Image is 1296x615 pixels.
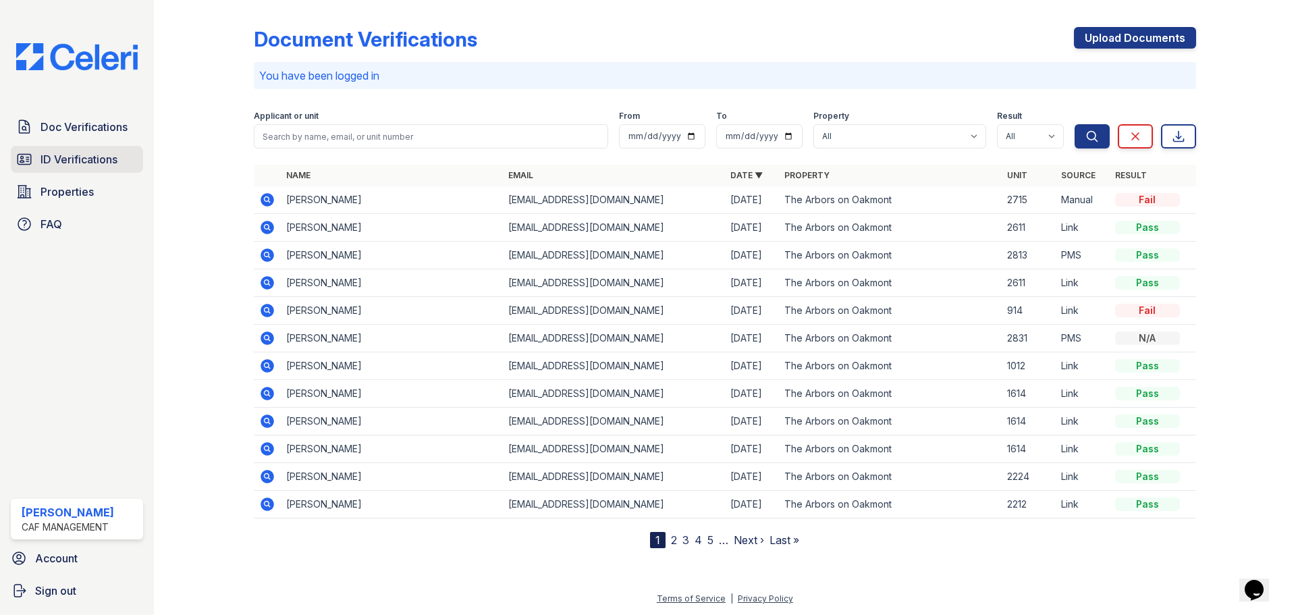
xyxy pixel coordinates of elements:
[5,545,148,572] a: Account
[1115,470,1180,483] div: Pass
[1115,415,1180,428] div: Pass
[40,216,62,232] span: FAQ
[22,520,114,534] div: CAF Management
[11,178,143,205] a: Properties
[650,532,666,548] div: 1
[1115,193,1180,207] div: Fail
[725,491,779,518] td: [DATE]
[1115,442,1180,456] div: Pass
[1115,304,1180,317] div: Fail
[1056,491,1110,518] td: Link
[725,435,779,463] td: [DATE]
[779,242,1001,269] td: The Arbors on Oakmont
[1115,359,1180,373] div: Pass
[281,352,503,380] td: [PERSON_NAME]
[725,186,779,214] td: [DATE]
[1007,170,1027,180] a: Unit
[716,111,727,122] label: To
[1056,186,1110,214] td: Manual
[22,504,114,520] div: [PERSON_NAME]
[11,211,143,238] a: FAQ
[281,463,503,491] td: [PERSON_NAME]
[738,593,793,604] a: Privacy Policy
[1115,170,1147,180] a: Result
[997,111,1022,122] label: Result
[1115,221,1180,234] div: Pass
[5,43,148,70] img: CE_Logo_Blue-a8612792a0a2168367f1c8372b55b34899dd931a85d93a1a3d3e32e68fde9ad4.png
[1056,269,1110,297] td: Link
[1115,387,1180,400] div: Pass
[682,533,689,547] a: 3
[503,297,725,325] td: [EMAIL_ADDRESS][DOMAIN_NAME]
[281,408,503,435] td: [PERSON_NAME]
[725,214,779,242] td: [DATE]
[40,119,128,135] span: Doc Verifications
[769,533,799,547] a: Last »
[779,380,1001,408] td: The Arbors on Oakmont
[1056,463,1110,491] td: Link
[503,463,725,491] td: [EMAIL_ADDRESS][DOMAIN_NAME]
[779,435,1001,463] td: The Arbors on Oakmont
[779,352,1001,380] td: The Arbors on Oakmont
[281,214,503,242] td: [PERSON_NAME]
[254,124,608,149] input: Search by name, email, or unit number
[254,111,319,122] label: Applicant or unit
[11,146,143,173] a: ID Verifications
[1056,380,1110,408] td: Link
[1002,380,1056,408] td: 1614
[779,269,1001,297] td: The Arbors on Oakmont
[281,491,503,518] td: [PERSON_NAME]
[1056,325,1110,352] td: PMS
[1056,214,1110,242] td: Link
[779,491,1001,518] td: The Arbors on Oakmont
[281,186,503,214] td: [PERSON_NAME]
[779,186,1001,214] td: The Arbors on Oakmont
[35,550,78,566] span: Account
[35,583,76,599] span: Sign out
[281,325,503,352] td: [PERSON_NAME]
[286,170,310,180] a: Name
[1002,214,1056,242] td: 2611
[1115,498,1180,511] div: Pass
[1002,269,1056,297] td: 2611
[695,533,702,547] a: 4
[281,380,503,408] td: [PERSON_NAME]
[5,577,148,604] a: Sign out
[1074,27,1196,49] a: Upload Documents
[671,533,677,547] a: 2
[619,111,640,122] label: From
[725,325,779,352] td: [DATE]
[259,68,1191,84] p: You have been logged in
[1002,491,1056,518] td: 2212
[725,408,779,435] td: [DATE]
[1002,325,1056,352] td: 2831
[1056,435,1110,463] td: Link
[1002,408,1056,435] td: 1614
[281,435,503,463] td: [PERSON_NAME]
[1115,248,1180,262] div: Pass
[281,297,503,325] td: [PERSON_NAME]
[725,352,779,380] td: [DATE]
[1056,297,1110,325] td: Link
[730,170,763,180] a: Date ▼
[779,463,1001,491] td: The Arbors on Oakmont
[508,170,533,180] a: Email
[503,435,725,463] td: [EMAIL_ADDRESS][DOMAIN_NAME]
[1115,331,1180,345] div: N/A
[503,491,725,518] td: [EMAIL_ADDRESS][DOMAIN_NAME]
[1002,435,1056,463] td: 1614
[503,380,725,408] td: [EMAIL_ADDRESS][DOMAIN_NAME]
[1056,352,1110,380] td: Link
[719,532,728,548] span: …
[281,269,503,297] td: [PERSON_NAME]
[1002,242,1056,269] td: 2813
[1002,463,1056,491] td: 2224
[503,186,725,214] td: [EMAIL_ADDRESS][DOMAIN_NAME]
[725,269,779,297] td: [DATE]
[1056,242,1110,269] td: PMS
[725,297,779,325] td: [DATE]
[503,242,725,269] td: [EMAIL_ADDRESS][DOMAIN_NAME]
[254,27,477,51] div: Document Verifications
[1002,297,1056,325] td: 914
